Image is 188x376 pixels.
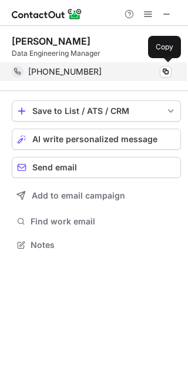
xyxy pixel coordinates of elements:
span: AI write personalized message [32,135,157,144]
img: ContactOut v5.3.10 [12,7,82,21]
div: Save to List / ATS / CRM [32,106,160,116]
button: Find work email [12,213,181,230]
button: Notes [12,237,181,253]
div: Data Engineering Manager [12,48,181,59]
div: [PERSON_NAME] [12,35,90,47]
button: AI write personalized message [12,129,181,150]
span: Add to email campaign [32,191,125,200]
span: [PHONE_NUMBER] [28,66,102,77]
span: Find work email [31,216,176,227]
button: Add to email campaign [12,185,181,206]
button: save-profile-one-click [12,100,181,122]
button: Send email [12,157,181,178]
span: Notes [31,240,176,250]
span: Send email [32,163,77,172]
